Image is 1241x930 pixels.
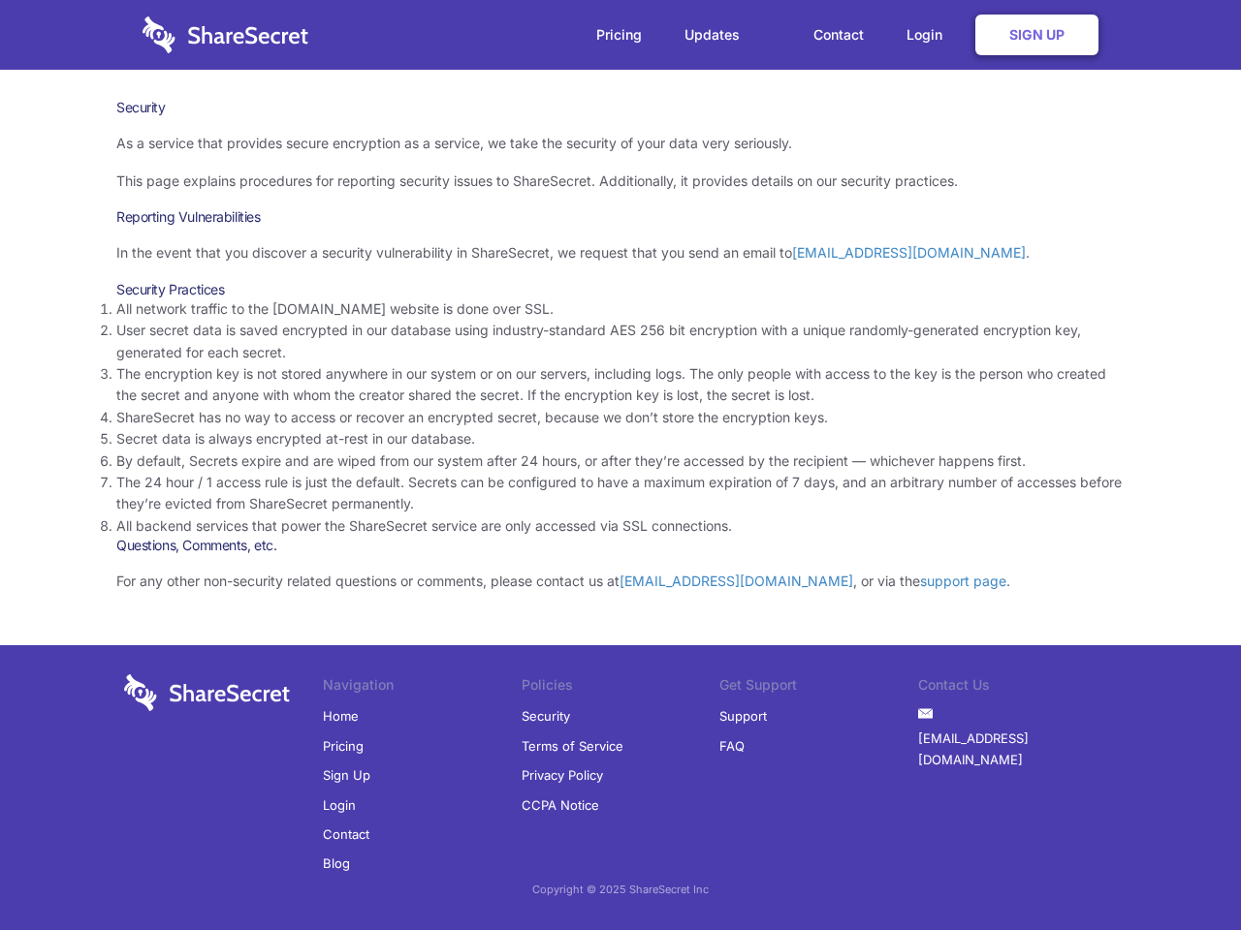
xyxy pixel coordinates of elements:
[792,244,1026,261] a: [EMAIL_ADDRESS][DOMAIN_NAME]
[116,407,1125,428] li: ShareSecret has no way to access or recover an encrypted secret, because we don’t store the encry...
[124,674,290,711] img: logo-wordmark-white-trans-d4663122ce5f474addd5e946df7df03e33cb6a1c49d2221995e7729f52c070b2.svg
[522,701,570,730] a: Security
[116,242,1125,263] p: In the event that you discover a security vulnerability in ShareSecret, we request that you send ...
[116,571,1125,592] p: For any other non-security related questions or comments, please contact us at , or via the .
[577,5,661,65] a: Pricing
[116,320,1125,363] li: User secret data is saved encrypted in our database using industry-standard AES 256 bit encryptio...
[323,790,356,820] a: Login
[522,760,603,790] a: Privacy Policy
[522,731,623,760] a: Terms of Service
[323,849,350,878] a: Blog
[116,281,1125,298] h3: Security Practices
[975,15,1098,55] a: Sign Up
[719,674,918,701] li: Get Support
[918,674,1117,701] li: Contact Us
[620,573,853,589] a: [EMAIL_ADDRESS][DOMAIN_NAME]
[116,208,1125,226] h3: Reporting Vulnerabilities
[116,472,1125,515] li: The 24 hour / 1 access rule is just the default. Secrets can be configured to have a maximum expi...
[522,674,720,701] li: Policies
[522,790,599,820] a: CCPA Notice
[116,298,1125,320] li: All network traffic to the [DOMAIN_NAME] website is done over SSL.
[116,363,1125,407] li: The encryption key is not stored anywhere in our system or on our servers, including logs. The on...
[116,99,1125,116] h1: Security
[116,428,1125,449] li: Secret data is always encrypted at-rest in our database.
[116,537,1125,554] h3: Questions, Comments, etc.
[323,820,369,849] a: Contact
[918,724,1117,775] a: [EMAIL_ADDRESS][DOMAIN_NAME]
[719,731,745,760] a: FAQ
[116,170,1125,192] p: This page explains procedures for reporting security issues to ShareSecret. Additionally, it prov...
[323,731,364,760] a: Pricing
[323,701,359,730] a: Home
[323,760,370,790] a: Sign Up
[116,133,1125,154] p: As a service that provides secure encryption as a service, we take the security of your data very...
[920,573,1006,589] a: support page
[116,450,1125,472] li: By default, Secrets expire and are wiped from our system after 24 hours, or after they’re accesse...
[143,16,308,53] img: logo-wordmark-white-trans-d4663122ce5f474addd5e946df7df03e33cb6a1c49d2221995e7729f52c070b2.svg
[323,674,522,701] li: Navigation
[116,515,1125,537] li: All backend services that power the ShareSecret service are only accessed via SSL connections.
[794,5,883,65] a: Contact
[719,701,767,730] a: Support
[887,5,971,65] a: Login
